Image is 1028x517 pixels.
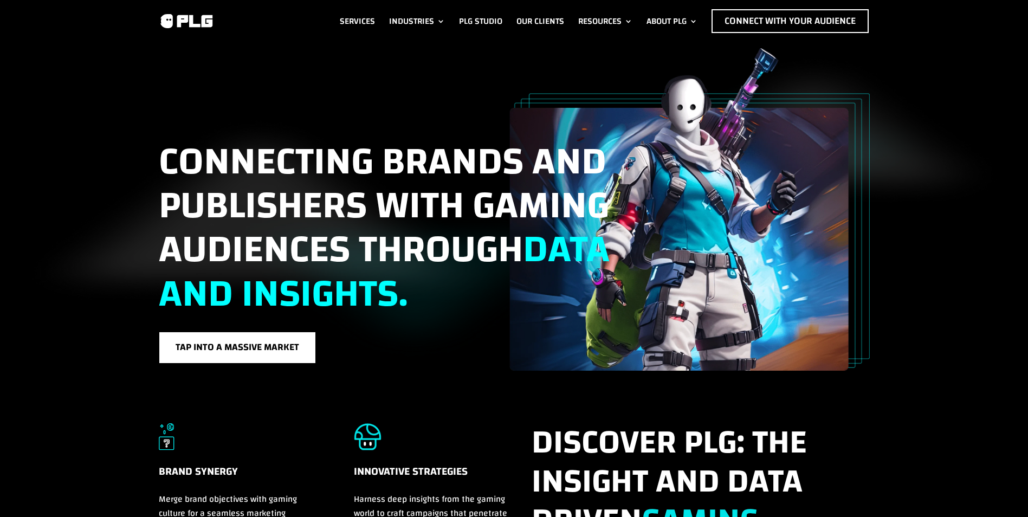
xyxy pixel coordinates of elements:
[159,423,175,450] img: Brand Synergy
[159,214,610,329] span: data and insights.
[159,463,315,492] h5: Brand Synergy
[459,9,502,33] a: PLG Studio
[712,9,869,33] a: Connect with Your Audience
[578,9,632,33] a: Resources
[159,126,610,329] span: Connecting brands and publishers with gaming audiences through
[389,9,445,33] a: Industries
[516,9,564,33] a: Our Clients
[646,9,697,33] a: About PLG
[974,465,1028,517] iframe: Chat Widget
[159,332,316,364] a: Tap into a massive market
[340,9,375,33] a: Services
[354,463,518,492] h5: Innovative Strategies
